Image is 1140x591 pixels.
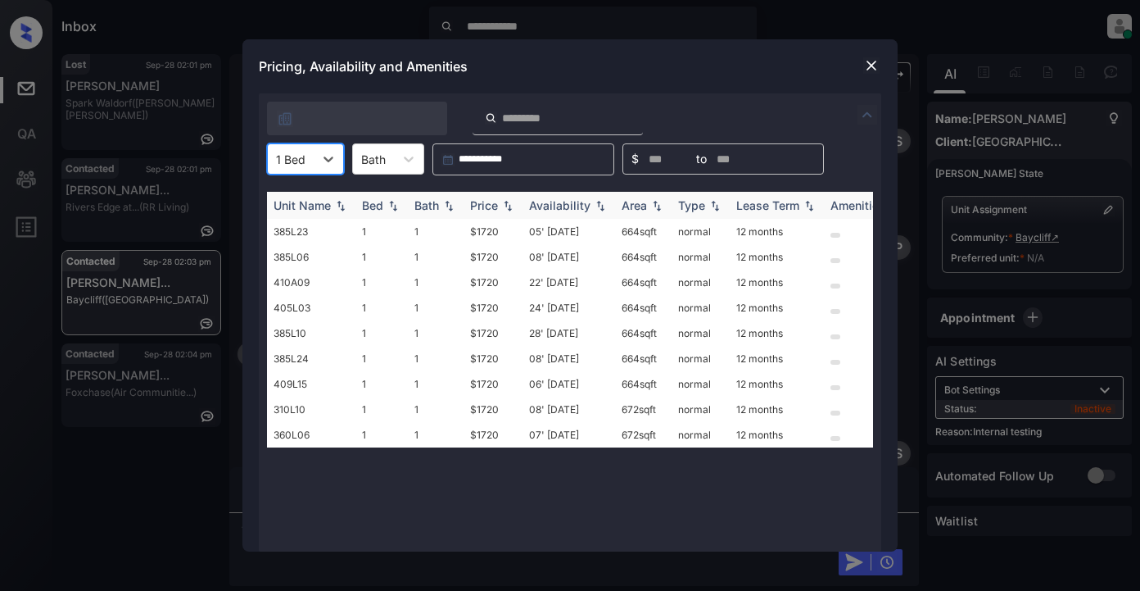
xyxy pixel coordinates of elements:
td: normal [672,422,730,448]
td: normal [672,346,730,371]
img: sorting [385,200,401,211]
td: normal [672,219,730,244]
td: $1720 [464,397,522,422]
td: 664 sqft [615,219,672,244]
td: 360L06 [267,422,355,448]
td: 05' [DATE] [522,219,615,244]
td: normal [672,397,730,422]
td: 24' [DATE] [522,295,615,321]
div: Unit Name [274,198,331,212]
div: Bed [362,198,383,212]
td: 385L24 [267,346,355,371]
td: $1720 [464,346,522,371]
td: 12 months [730,422,824,448]
div: Price [470,198,498,212]
td: 664 sqft [615,244,672,270]
td: $1720 [464,321,522,346]
td: 1 [355,295,408,321]
td: 672 sqft [615,422,672,448]
td: 12 months [730,371,824,397]
div: Amenities [830,198,885,212]
span: $ [631,150,639,168]
td: 664 sqft [615,270,672,295]
td: $1720 [464,244,522,270]
div: Pricing, Availability and Amenities [242,39,898,93]
td: 672 sqft [615,397,672,422]
td: 385L10 [267,321,355,346]
td: 664 sqft [615,346,672,371]
div: Type [678,198,705,212]
td: 12 months [730,295,824,321]
td: normal [672,295,730,321]
td: 1 [408,219,464,244]
td: 1 [355,422,408,448]
td: 12 months [730,270,824,295]
div: Availability [529,198,590,212]
div: Lease Term [736,198,799,212]
td: 1 [355,346,408,371]
td: $1720 [464,295,522,321]
img: icon-zuma [485,111,497,125]
td: 385L23 [267,219,355,244]
td: 1 [355,321,408,346]
td: 1 [408,295,464,321]
td: 1 [408,321,464,346]
td: 12 months [730,219,824,244]
img: sorting [332,200,349,211]
td: 08' [DATE] [522,346,615,371]
img: sorting [592,200,608,211]
td: 1 [355,371,408,397]
td: 664 sqft [615,371,672,397]
td: normal [672,244,730,270]
td: 1 [355,244,408,270]
img: sorting [649,200,665,211]
td: 1 [408,397,464,422]
div: Area [622,198,647,212]
img: sorting [441,200,457,211]
td: $1720 [464,422,522,448]
img: icon-zuma [857,105,877,125]
img: sorting [500,200,516,211]
td: 664 sqft [615,321,672,346]
td: 1 [355,219,408,244]
td: normal [672,371,730,397]
td: 385L06 [267,244,355,270]
td: 1 [355,397,408,422]
td: 1 [355,270,408,295]
td: 12 months [730,397,824,422]
td: 28' [DATE] [522,321,615,346]
td: normal [672,270,730,295]
span: to [696,150,707,168]
td: $1720 [464,219,522,244]
td: 07' [DATE] [522,422,615,448]
td: 1 [408,422,464,448]
td: normal [672,321,730,346]
div: Bath [414,198,439,212]
img: sorting [707,200,723,211]
td: 08' [DATE] [522,397,615,422]
td: 664 sqft [615,295,672,321]
td: 409L15 [267,371,355,397]
img: sorting [801,200,817,211]
td: 405L03 [267,295,355,321]
td: 12 months [730,346,824,371]
td: 12 months [730,244,824,270]
td: 1 [408,346,464,371]
td: 1 [408,244,464,270]
img: icon-zuma [277,111,293,127]
td: $1720 [464,371,522,397]
td: 1 [408,371,464,397]
td: 1 [408,270,464,295]
td: 06' [DATE] [522,371,615,397]
img: close [863,57,880,74]
td: 310L10 [267,397,355,422]
td: 08' [DATE] [522,244,615,270]
td: $1720 [464,270,522,295]
td: 22' [DATE] [522,270,615,295]
td: 12 months [730,321,824,346]
td: 410A09 [267,270,355,295]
